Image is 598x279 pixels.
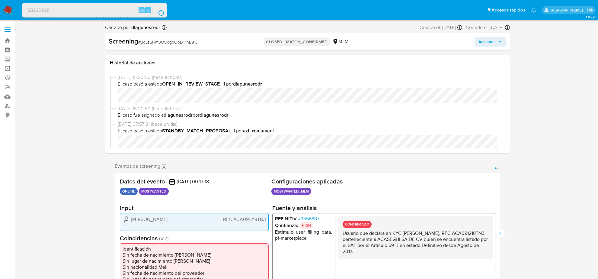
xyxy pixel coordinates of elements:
span: s [147,7,149,13]
span: Acciones [479,37,496,47]
b: STANDBY_MATCH_PROPOSAL_I [162,127,235,134]
p: cesar.gonzalez@mercadolibre.com.mx [551,7,585,13]
span: [DATE] 07:57:31 (hace un día) [118,121,503,128]
div: Creado el: [DATE] [420,24,462,31]
span: Cerrado por [105,24,161,31]
span: El caso pasó a estado por [118,128,503,134]
div: Cerrado el: [DATE] [466,24,510,31]
input: Buscar usuario o caso... [22,6,167,14]
span: # uoLzSkim3OCogoQpDT1nB81L [139,39,198,45]
b: dlagunesrodr [164,112,193,118]
a: Notificaciones [531,8,536,13]
p: CLOSED - MATCH_CONFIRMED [264,37,330,46]
a: Salir [587,7,593,13]
b: dlagunesrodr [233,80,262,87]
span: Alt [139,7,144,13]
span: - [463,24,465,31]
span: [DATE] 15:20:50 (hace 18 horas) [118,74,503,81]
b: dlagunesrodr [130,24,161,31]
span: El caso pasó a estado por [118,81,503,87]
b: ext_romamani [243,127,274,134]
button: search-icon [152,6,165,15]
span: El caso fue asignado a por [118,112,503,118]
div: MLM [332,38,349,45]
b: Screening [109,36,139,46]
button: Acciones [475,37,506,47]
span: Accesos rápidos [491,7,525,13]
h1: Historial de acciones [110,60,505,66]
span: [DATE] 15:20:50 (hace 18 horas) [118,105,503,112]
b: OPEN_IN_REVIEW_STAGE_II [162,80,225,87]
b: dlagunesrodr [200,112,229,118]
